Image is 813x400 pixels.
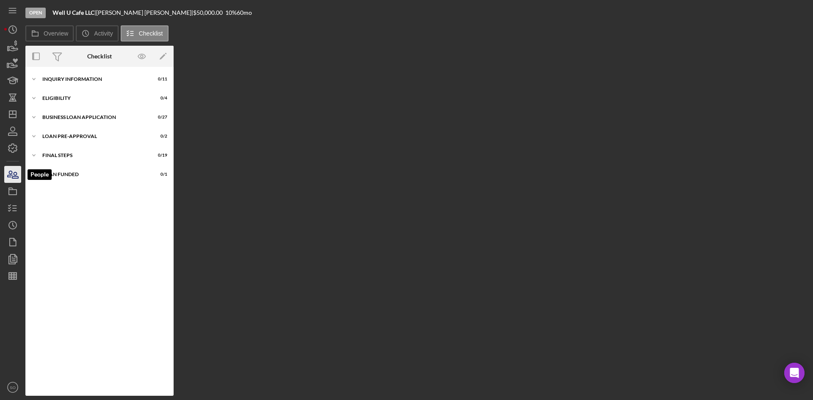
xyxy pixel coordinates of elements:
[53,9,94,16] b: Well U Cafe LLC
[237,9,252,16] div: 60 mo
[121,25,169,41] button: Checklist
[42,172,146,177] div: LOAN FUNDED
[96,9,193,16] div: [PERSON_NAME] [PERSON_NAME] |
[193,9,225,16] div: $50,000.00
[4,379,21,396] button: SO
[139,30,163,37] label: Checklist
[152,77,167,82] div: 0 / 11
[152,153,167,158] div: 0 / 19
[42,134,146,139] div: LOAN PRE-APPROVAL
[25,25,74,41] button: Overview
[94,30,113,37] label: Activity
[152,115,167,120] div: 0 / 27
[42,96,146,101] div: ELIGIBILITY
[152,172,167,177] div: 0 / 1
[225,9,237,16] div: 10 %
[10,385,16,390] text: SO
[53,9,96,16] div: |
[152,96,167,101] div: 0 / 4
[784,363,805,383] div: Open Intercom Messenger
[25,8,46,18] div: Open
[152,134,167,139] div: 0 / 2
[42,153,146,158] div: FINAL STEPS
[42,115,146,120] div: BUSINESS LOAN APPLICATION
[44,30,68,37] label: Overview
[87,53,112,60] div: Checklist
[42,77,146,82] div: INQUIRY INFORMATION
[76,25,118,41] button: Activity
